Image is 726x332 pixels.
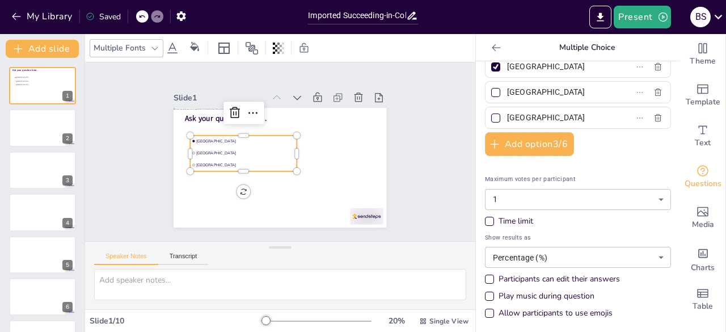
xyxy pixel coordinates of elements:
span: Show results as [485,233,671,242]
div: Slide 1 [186,72,277,101]
div: Get real-time input from your audience [680,157,725,197]
span: Maximum votes per participant [485,174,671,184]
span: Questions [685,178,721,190]
button: Add slide [6,40,79,58]
input: Option 1 [507,58,613,75]
div: Time limit [499,216,533,227]
span: Text [695,137,711,149]
div: 6 [9,278,76,316]
div: Background color [186,42,203,54]
div: 4 [9,194,76,231]
div: 3 [62,175,73,186]
div: 3 [9,152,76,189]
div: 5 [9,236,76,274]
div: 20 % [383,316,410,326]
span: Charts [691,262,715,274]
div: Change the overall theme [680,34,725,75]
span: Position [245,41,259,55]
div: Add charts and graphs [680,238,725,279]
div: 1 [9,67,76,104]
div: Time limit [485,216,671,227]
button: B S [690,6,711,28]
button: Export to PowerPoint [589,6,611,28]
span: [GEOGRAPHIC_DATA] [195,145,293,170]
div: 6 [62,302,73,312]
div: Saved [86,11,121,22]
div: Play music during question [499,291,594,302]
div: Add ready made slides [680,75,725,116]
div: Add images, graphics, shapes or video [680,197,725,238]
span: Table [693,300,713,313]
div: Percentage (%) [485,247,671,268]
div: 1 [62,91,73,101]
div: 2 [9,109,76,146]
div: Multiple Fonts [91,40,148,56]
div: 2 [62,133,73,144]
div: Add text boxes [680,116,725,157]
div: Participants can edit their answers [485,274,620,285]
span: [GEOGRAPHIC_DATA] [16,84,48,86]
button: Speaker Notes [94,253,158,265]
div: 4 [62,218,73,228]
div: Slide 1 / 10 [90,316,263,326]
div: Allow participants to use emojis [485,308,613,319]
input: Insert title [308,7,406,24]
div: Add a table [680,279,725,320]
button: My Library [9,7,77,26]
span: [GEOGRAPHIC_DATA] [197,133,295,158]
input: Option 2 [507,84,613,100]
div: 1 [485,189,671,210]
span: [GEOGRAPHIC_DATA] [16,77,48,78]
span: [GEOGRAPHIC_DATA] [200,121,298,147]
div: Play music during question [485,291,594,302]
div: B S [690,7,711,27]
span: Theme [690,55,716,68]
span: Media [692,218,714,231]
button: Present [614,6,670,28]
button: Transcript [158,253,209,265]
span: [GEOGRAPHIC_DATA] [16,81,48,82]
div: Allow participants to use emojis [499,308,613,319]
input: Option 3 [507,110,613,126]
div: 5 [62,260,73,270]
div: Layout [215,39,233,57]
span: Ask your question here... [12,69,38,72]
div: Participants can edit their answers [499,274,620,285]
button: Add option3/6 [485,132,574,156]
p: Multiple Choice [505,34,669,61]
span: Template [686,96,720,108]
span: Single View [429,317,468,326]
